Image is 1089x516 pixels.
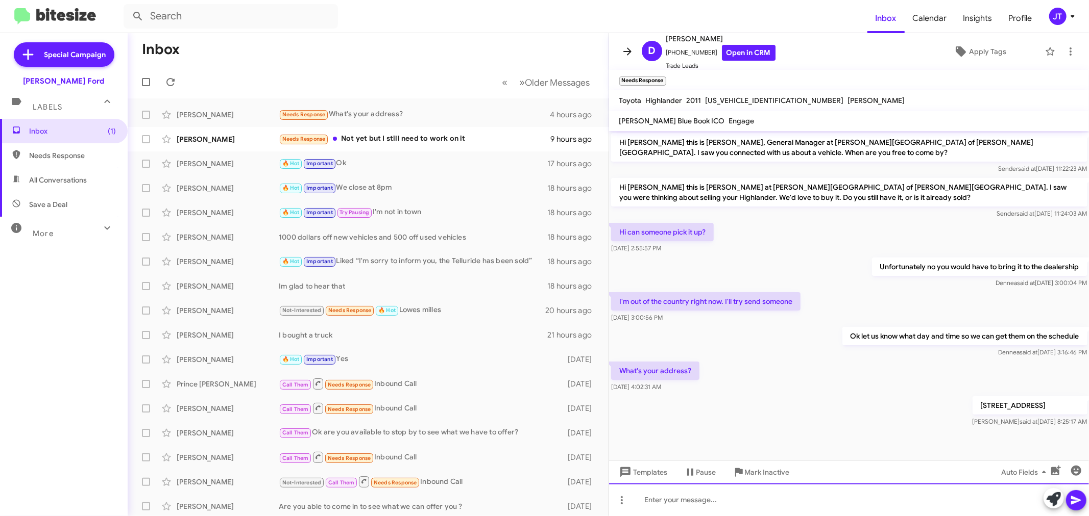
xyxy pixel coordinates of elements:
[23,76,105,86] div: [PERSON_NAME] Ford
[706,96,844,105] span: [US_VEHICLE_IDENTIFICATION_NUMBER]
[619,76,666,86] small: Needs Response
[993,463,1058,481] button: Auto Fields
[306,160,333,167] span: Important
[560,501,600,511] div: [DATE]
[279,109,550,120] div: What's your address?
[29,175,87,185] span: All Conversations
[611,223,714,241] p: Hi can someone pick it up?
[1020,418,1037,425] span: said at
[282,307,322,314] span: Not-Interested
[29,126,116,136] span: Inbox
[279,255,547,267] div: Liked “I'm sorry to inform you, the Telluride has been sold”
[279,232,547,242] div: 1000 dollars off new vehicles and 500 off used vehicles
[279,133,550,145] div: Not yet but I still need to work on it
[44,49,106,60] span: Special Campaign
[611,244,661,252] span: [DATE] 2:55:57 PM
[520,76,525,89] span: »
[1018,165,1036,172] span: said at
[547,330,600,340] div: 21 hours ago
[502,76,508,89] span: «
[998,348,1087,356] span: Dennea [DATE] 3:16:46 PM
[306,258,333,265] span: Important
[328,381,371,388] span: Needs Response
[1017,279,1035,287] span: said at
[282,185,300,191] span: 🔥 Hot
[282,209,300,216] span: 🔥 Hot
[619,116,725,125] span: [PERSON_NAME] Blue Book ICO
[617,463,668,481] span: Templates
[279,304,545,316] div: Lowes milles
[872,257,1087,276] p: Unfortunately no you would have to bring it to the dealership
[177,305,279,316] div: [PERSON_NAME]
[609,463,676,481] button: Templates
[646,96,683,105] span: Highlander
[108,126,116,136] span: (1)
[547,183,600,193] div: 18 hours ago
[1017,210,1034,217] span: said at
[177,159,279,169] div: [PERSON_NAME]
[306,185,333,191] span: Important
[282,136,326,142] span: Needs Response
[611,383,661,391] span: [DATE] 4:02:31 AM
[955,4,1001,33] a: Insights
[177,281,279,291] div: [PERSON_NAME]
[547,256,600,267] div: 18 hours ago
[177,208,279,218] div: [PERSON_NAME]
[279,402,560,415] div: Inbound Call
[279,158,547,169] div: Ok
[722,45,776,61] a: Open in CRM
[279,330,547,340] div: I bought a truck
[547,208,600,218] div: 18 hours ago
[282,111,326,118] span: Needs Response
[282,455,309,461] span: Call Them
[29,150,116,161] span: Needs Response
[611,178,1087,207] p: Hi [PERSON_NAME] this is [PERSON_NAME] at [PERSON_NAME][GEOGRAPHIC_DATA] of [PERSON_NAME][GEOGRAP...
[33,102,62,112] span: Labels
[676,463,724,481] button: Pause
[525,77,590,88] span: Older Messages
[560,354,600,365] div: [DATE]
[279,377,560,390] div: Inbound Call
[648,43,656,59] span: D
[514,72,596,93] button: Next
[279,475,560,488] div: Inbound Call
[279,281,547,291] div: Im glad to hear that
[306,356,333,363] span: Important
[996,279,1087,287] span: Dennea [DATE] 3:00:04 PM
[545,305,600,316] div: 20 hours ago
[1001,4,1040,33] a: Profile
[497,72,596,93] nav: Page navigation example
[560,452,600,462] div: [DATE]
[33,229,54,238] span: More
[29,199,67,210] span: Save a Deal
[279,353,560,365] div: Yes
[972,418,1087,425] span: [PERSON_NAME] [DATE] 8:25:17 AM
[687,96,701,105] span: 2011
[724,463,798,481] button: Mark Inactive
[550,134,600,144] div: 9 hours ago
[666,61,776,71] span: Trade Leads
[1020,348,1037,356] span: said at
[1001,463,1050,481] span: Auto Fields
[328,479,355,486] span: Call Them
[177,232,279,242] div: [PERSON_NAME]
[905,4,955,33] span: Calendar
[972,396,1087,415] p: [STREET_ADDRESS]
[560,403,600,414] div: [DATE]
[867,4,905,33] a: Inbox
[969,42,1006,61] span: Apply Tags
[177,110,279,120] div: [PERSON_NAME]
[177,428,279,438] div: [PERSON_NAME]
[997,210,1087,217] span: Sender [DATE] 11:24:03 AM
[560,379,600,389] div: [DATE]
[279,207,547,218] div: I'm not in town
[282,258,300,265] span: 🔥 Hot
[177,452,279,462] div: [PERSON_NAME]
[842,327,1087,345] p: Ok let us know what day and time so we can get them on the schedule
[560,428,600,438] div: [DATE]
[306,209,333,216] span: Important
[611,292,801,311] p: I'm out of the country right now. I'll try send someone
